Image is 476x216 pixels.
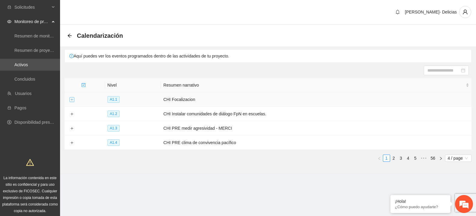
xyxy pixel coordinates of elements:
[161,107,471,121] td: CHI Instalar comunidades de diálogo FpN en escuelas.
[377,157,381,160] span: left
[69,97,74,102] button: Expand row
[14,16,50,28] span: Monitoreo de proyectos
[393,7,402,17] button: bell
[105,78,161,92] th: Nivel
[161,121,471,135] td: CHI PRE medir agresividad - MERCI
[398,155,404,161] a: 3
[26,158,34,166] span: warning
[439,157,443,160] span: right
[108,125,120,132] span: A1.3
[14,48,79,53] a: Resumen de proyectos aprobados
[445,155,471,162] div: Page Size
[383,155,390,161] a: 1
[69,126,74,131] button: Expand row
[161,78,471,92] th: Resumen narrativo
[14,120,66,125] a: Disponibilidad presupuestal
[108,96,120,103] span: A1.1
[412,155,419,161] a: 5
[67,33,72,38] div: Back
[161,135,471,150] td: CHI PRE clima de convivencia pacífico
[412,155,419,162] li: 5
[15,91,32,96] a: Usuarios
[108,111,120,117] span: A1.2
[14,105,26,110] a: Pagos
[395,205,446,209] p: ¿Cómo puedo ayudarte?
[459,9,471,15] span: user
[65,50,471,62] div: Aquí puedes ver los eventos programados dentro de las actividades de tu proyecto.
[390,155,397,161] a: 2
[35,72,83,133] span: Estamos en línea.
[69,54,74,58] span: exclamation-circle
[69,141,74,145] button: Expand row
[447,155,469,161] span: 4 / page
[77,31,123,40] span: Calendarización
[7,19,11,24] span: eye
[3,149,114,170] textarea: Escriba su mensaje y pulse “Intro”
[437,155,444,162] button: right
[2,176,58,213] span: La información contenida en este sitio es confidencial y para uso exclusivo de FICOSEC. Cualquier...
[14,1,50,13] span: Solicitudes
[405,155,411,161] a: 4
[163,82,465,88] span: Resumen narrativo
[99,3,113,17] div: Minimizar ventana de chat en vivo
[419,155,429,162] li: Next 5 Pages
[437,155,444,162] li: Next Page
[395,199,446,204] div: ¡Hola!
[161,92,471,107] td: CHI Focalizacion
[376,155,383,162] li: Previous Page
[14,34,58,38] a: Resumen de monitoreo
[108,139,120,146] span: A1.4
[429,155,437,161] a: 56
[69,112,74,117] button: Expand row
[383,155,390,162] li: 1
[393,10,402,14] span: bell
[14,62,28,67] a: Activos
[14,77,35,81] a: Concluidos
[81,83,86,87] span: check-square
[7,5,11,9] span: inbox
[405,10,457,14] span: [PERSON_NAME]- Delicias
[419,155,429,162] span: •••
[459,6,471,18] button: user
[376,155,383,162] button: left
[67,33,72,38] span: arrow-left
[31,31,101,38] div: Chatee con nosotros ahora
